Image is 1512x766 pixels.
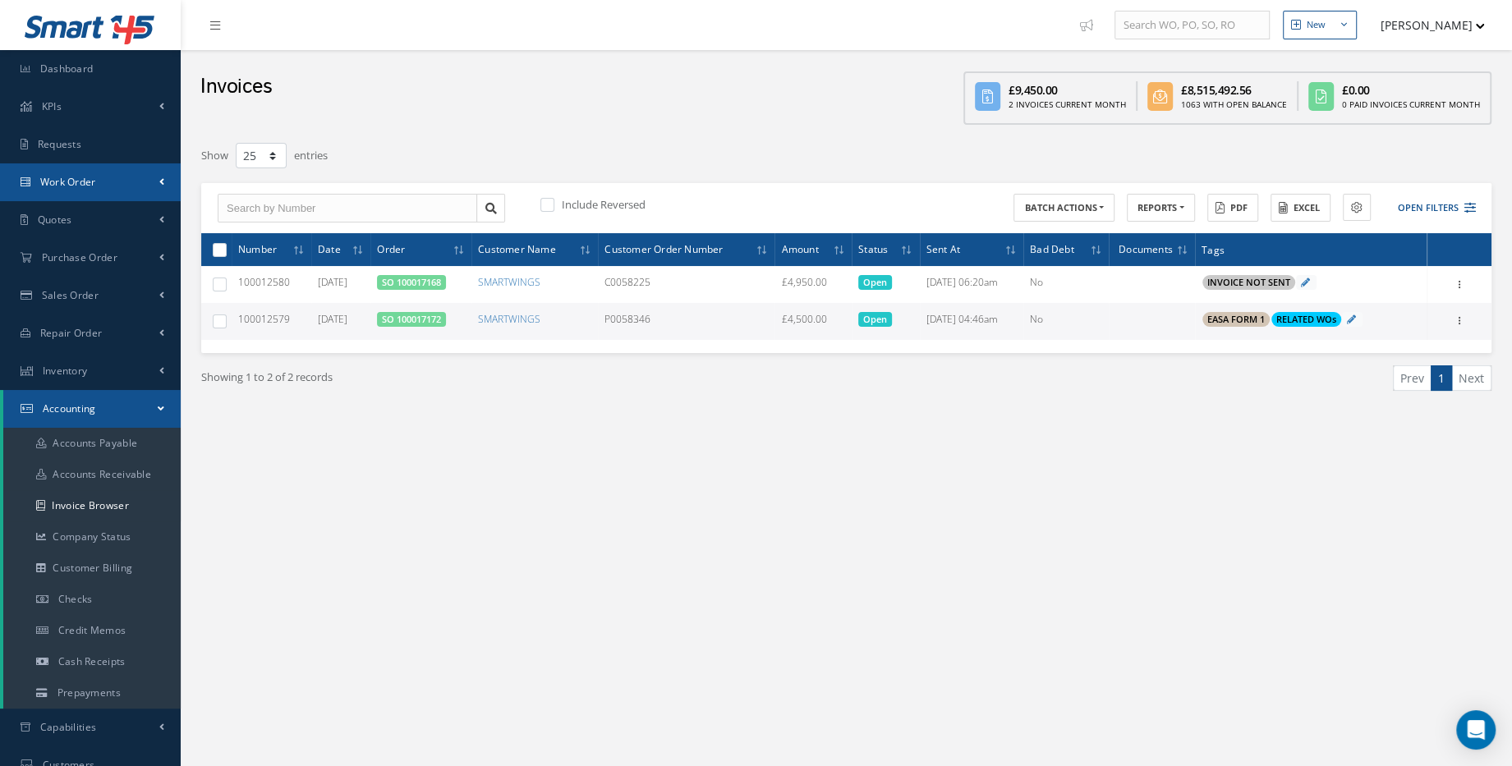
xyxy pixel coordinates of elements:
[1431,365,1452,391] a: 1
[1009,99,1126,111] div: 2 Invoices Current Month
[238,312,290,326] span: 100012579
[42,288,99,302] span: Sales Order
[43,364,88,378] span: Inventory
[774,266,852,303] td: £4,950.00
[1114,11,1270,40] input: Search WO, PO, SO, RO
[42,250,117,264] span: Purchase Order
[1181,81,1287,99] div: £8,515,492.56
[38,213,72,227] span: Quotes
[920,266,1023,303] td: [DATE] 06:20am
[1127,194,1195,222] button: REPORTS
[558,197,646,212] label: Include Reversed
[3,459,181,490] a: Accounts Receivable
[1023,266,1109,303] td: No
[58,623,126,637] span: Credit Memos
[294,141,328,164] label: entries
[858,275,892,290] span: Open
[238,241,277,256] span: Number
[3,390,181,428] a: Accounting
[57,686,121,699] span: Prepayments
[1030,241,1074,256] span: Bad Debt
[598,303,774,340] td: P0058346
[920,303,1023,340] td: [DATE] 04:46am
[200,75,272,99] h2: Invoices
[40,326,103,340] span: Repair Order
[858,241,888,256] span: Status
[1301,276,1310,288] a: Click to edit tags
[58,654,126,668] span: Cash Receipts
[858,312,892,327] span: Open
[598,266,774,303] td: C0058225
[1023,303,1109,340] td: No
[43,401,96,415] span: Accounting
[382,313,441,325] a: SO 100017172
[537,197,846,216] div: Include Reversed
[1207,194,1258,222] button: PDF
[1202,241,1225,257] span: Tags
[926,241,960,256] span: Sent At
[3,521,181,553] a: Company Status
[40,720,97,734] span: Capabilities
[478,241,556,256] span: Customer Name
[42,99,62,113] span: KPIs
[311,266,370,303] td: [DATE]
[40,175,96,189] span: Work Order
[218,194,477,223] input: Search by Number
[781,241,818,256] span: Amount
[58,592,93,606] span: Checks
[478,275,540,289] a: SMARTWINGS
[1271,194,1330,222] button: Excel
[40,62,94,76] span: Dashboard
[201,141,228,164] label: Show
[1119,241,1173,256] span: Documents
[3,490,181,521] a: Invoice Browser
[1013,194,1114,222] button: BATCH ACTIONS
[1383,195,1476,222] button: Open Filters
[478,312,540,326] a: SMARTWINGS
[1283,11,1357,39] button: New
[1342,81,1480,99] div: £0.00
[1207,276,1290,288] span: INVOICE NOT SENT
[3,553,181,584] a: Customer Billing
[1181,99,1287,111] div: 1063 With Open Balance
[1009,81,1126,99] div: £9,450.00
[3,615,181,646] a: Credit Memos
[774,303,852,340] td: £4,500.00
[3,677,181,709] a: Prepayments
[1365,9,1485,41] button: [PERSON_NAME]
[3,428,181,459] a: Accounts Payable
[1207,313,1265,325] span: EASA FORM 1
[1347,313,1356,325] a: Click to edit tags
[318,241,341,256] span: Date
[311,303,370,340] td: [DATE]
[382,276,441,288] a: SO 100017168
[1307,18,1326,32] div: New
[377,241,405,256] span: Order
[238,275,290,289] span: 100012580
[3,584,181,615] a: Checks
[1456,710,1496,750] div: Open Intercom Messenger
[1342,99,1480,111] div: 0 Paid Invoices Current Month
[38,137,81,151] span: Requests
[604,241,723,256] span: Customer Order Number
[189,365,847,404] div: Showing 1 to 2 of 2 records
[1276,313,1336,325] span: RELATED WOs
[3,646,181,677] a: Cash Receipts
